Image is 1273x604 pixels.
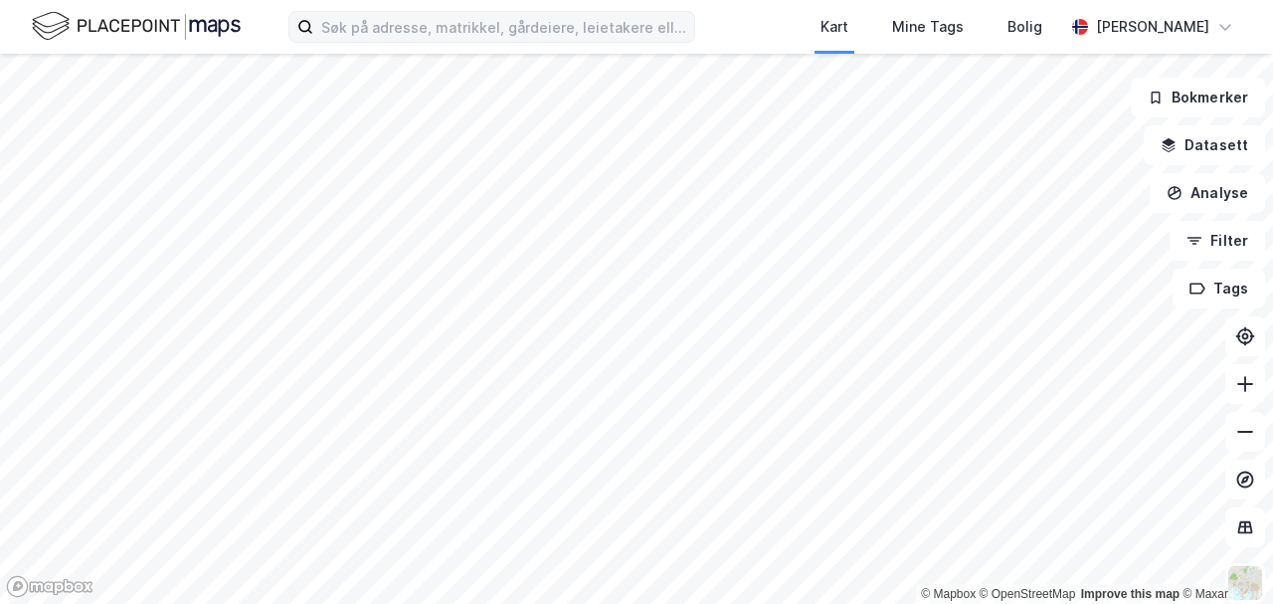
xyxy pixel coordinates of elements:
[313,12,694,42] input: Søk på adresse, matrikkel, gårdeiere, leietakere eller personer
[892,15,964,39] div: Mine Tags
[1096,15,1209,39] div: [PERSON_NAME]
[1007,15,1042,39] div: Bolig
[820,15,848,39] div: Kart
[32,9,241,44] img: logo.f888ab2527a4732fd821a326f86c7f29.svg
[1174,508,1273,604] iframe: Chat Widget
